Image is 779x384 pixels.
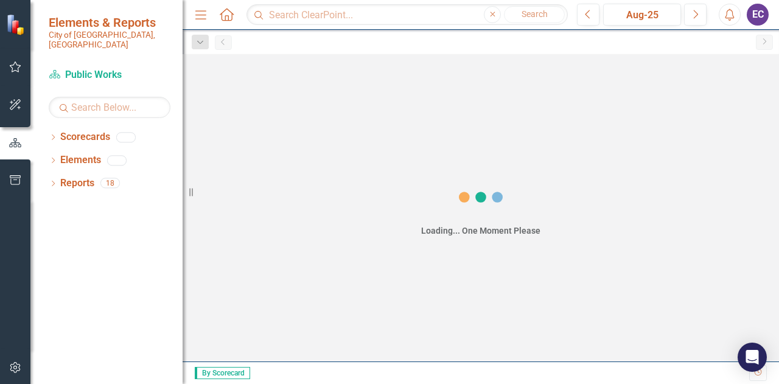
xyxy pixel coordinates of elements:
button: EC [747,4,769,26]
input: Search Below... [49,97,170,118]
div: Loading... One Moment Please [421,225,540,237]
span: By Scorecard [195,367,250,379]
span: Elements & Reports [49,15,170,30]
span: Search [522,9,548,19]
a: Public Works [49,68,170,82]
a: Reports [60,176,94,190]
input: Search ClearPoint... [246,4,568,26]
a: Elements [60,153,101,167]
small: City of [GEOGRAPHIC_DATA], [GEOGRAPHIC_DATA] [49,30,170,50]
div: 18 [100,178,120,189]
button: Aug-25 [603,4,681,26]
img: ClearPoint Strategy [5,13,27,35]
div: Aug-25 [607,8,677,23]
div: Open Intercom Messenger [738,343,767,372]
button: Search [504,6,565,23]
a: Scorecards [60,130,110,144]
